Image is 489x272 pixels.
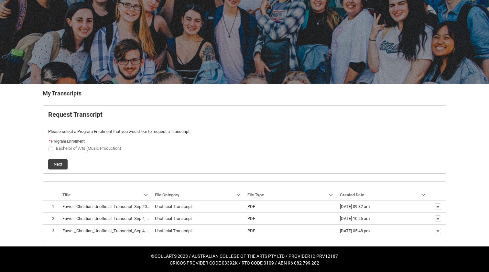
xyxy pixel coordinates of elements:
[247,216,255,221] lightning-base-formatted-text: PDF
[340,228,370,233] lightning-formatted-date-time: [DATE] 05:48 pm
[48,111,103,118] b: Request Transcript
[247,204,255,209] lightning-base-formatted-text: PDF
[56,146,121,151] span: Bachelor of Arts (Music Production)
[155,228,192,233] lightning-base-formatted-text: Unofficial Transcript
[43,105,446,174] article: Request_Student_Transcript flow
[49,139,50,144] abbr: required
[51,139,85,144] span: Program Enrolment
[340,216,370,221] lightning-formatted-date-time: [DATE] 10:25 am
[155,204,192,209] lightning-base-formatted-text: Unofficial Transcript
[48,128,441,135] p: Please select a Program Enrolment that you would like to request a Transcript.
[43,90,81,97] b: My Transcripts
[62,204,165,209] lightning-base-formatted-text: Fawell_Christian_Unofficial_Transcript_Sep 20, 2022.pdf
[155,216,192,221] lightning-base-formatted-text: Unofficial Transcript
[247,228,255,233] lightning-base-formatted-text: PDF
[48,159,68,169] button: Next
[62,228,163,233] lightning-base-formatted-text: Fawell_Christian_Unofficial_Transcript_Sep 4, 2025.pdf
[62,216,163,221] lightning-base-formatted-text: Fawell_Christian_Unofficial_Transcript_Sep 4, 2025.pdf
[340,204,370,209] lightning-formatted-date-time: [DATE] 09:32 am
